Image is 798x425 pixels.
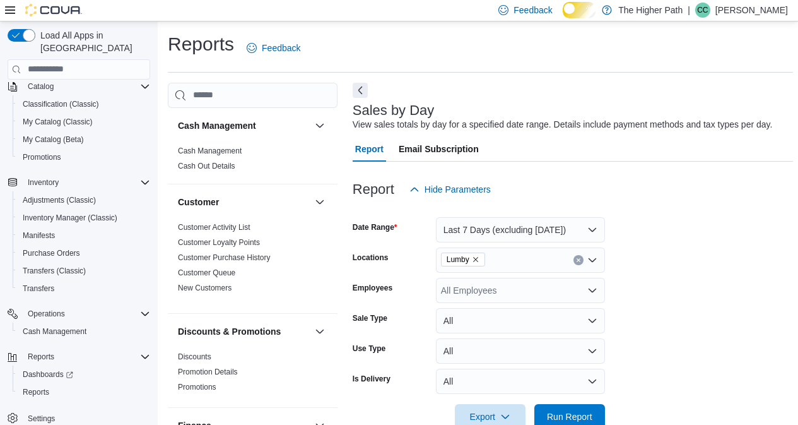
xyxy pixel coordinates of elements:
button: Classification (Classic) [13,95,155,113]
button: Reports [13,383,155,401]
button: Reports [23,349,59,364]
a: Promotions [18,150,66,165]
span: Adjustments (Classic) [18,193,150,208]
span: Feedback [513,4,552,16]
a: Dashboards [18,367,78,382]
span: Manifests [23,230,55,241]
button: Last 7 Days (excluding [DATE]) [436,217,605,242]
a: Purchase Orders [18,246,85,261]
label: Locations [353,253,389,263]
button: Transfers (Classic) [13,262,155,280]
span: Cash Management [18,324,150,339]
button: My Catalog (Classic) [13,113,155,131]
span: My Catalog (Classic) [18,114,150,129]
a: Adjustments (Classic) [18,193,101,208]
span: Lumby [447,253,469,266]
a: Classification (Classic) [18,97,104,112]
button: Open list of options [587,285,597,296]
span: Load All Apps in [GEOGRAPHIC_DATA] [35,29,150,54]
span: CC [697,3,708,18]
button: All [436,369,605,394]
span: Lumby [441,253,485,266]
button: My Catalog (Beta) [13,131,155,148]
a: Feedback [242,35,305,61]
h3: Sales by Day [353,103,435,118]
button: Inventory [23,175,64,190]
a: My Catalog (Beta) [18,132,89,147]
span: Customer Purchase History [178,253,271,263]
span: Email Subscription [399,136,479,162]
span: Cash Management [23,326,86,337]
label: Employees [353,283,392,293]
span: Feedback [262,42,300,54]
a: Cash Out Details [178,162,235,171]
a: Cash Management [18,324,91,339]
a: Manifests [18,228,60,243]
span: Dashboards [18,367,150,382]
span: Inventory Manager (Classic) [18,210,150,225]
div: Cheyienne Cunningham [695,3,710,18]
img: Cova [25,4,82,16]
a: Customer Loyalty Points [178,238,260,247]
button: Reports [3,348,155,366]
span: Promotions [18,150,150,165]
button: Cash Management [13,323,155,340]
a: Discounts [178,352,211,361]
button: Customer [312,195,327,210]
span: Promotions [23,152,61,162]
span: Cash Out Details [178,161,235,171]
span: Reports [18,385,150,400]
span: Operations [23,306,150,321]
button: Catalog [23,79,59,94]
a: Cash Management [178,147,242,155]
button: Clear input [573,255,584,265]
button: Next [353,83,368,98]
div: Discounts & Promotions [168,349,337,407]
span: Inventory Manager (Classic) [23,213,117,223]
span: My Catalog (Beta) [18,132,150,147]
button: All [436,338,605,364]
a: Inventory Manager (Classic) [18,210,122,225]
button: Hide Parameters [404,177,496,202]
button: Operations [23,306,70,321]
a: New Customers [178,284,232,292]
span: Manifests [18,228,150,243]
a: Reports [18,385,54,400]
label: Date Range [353,222,397,232]
button: Manifests [13,227,155,244]
span: Transfers (Classic) [23,266,86,276]
button: Catalog [3,78,155,95]
button: Customer [178,196,310,208]
h3: Cash Management [178,119,256,132]
span: Inventory [23,175,150,190]
button: Purchase Orders [13,244,155,262]
span: Purchase Orders [18,246,150,261]
input: Dark Mode [563,2,596,18]
a: My Catalog (Classic) [18,114,98,129]
span: Classification (Classic) [18,97,150,112]
h3: Discounts & Promotions [178,325,281,338]
span: Transfers (Classic) [18,263,150,278]
span: Adjustments (Classic) [23,195,96,205]
span: Discounts [178,352,211,362]
span: Hide Parameters [425,183,491,196]
h3: Customer [178,196,219,208]
button: Inventory Manager (Classic) [13,209,155,227]
button: Cash Management [312,118,327,133]
button: All [436,308,605,333]
button: Operations [3,305,155,323]
a: Transfers (Classic) [18,263,91,278]
button: Open list of options [587,255,597,265]
span: Customer Loyalty Points [178,237,260,248]
span: Purchase Orders [23,248,80,258]
p: [PERSON_NAME] [715,3,788,18]
button: Discounts & Promotions [178,325,310,338]
span: Promotion Details [178,367,238,377]
button: Discounts & Promotions [312,324,327,339]
span: Transfers [18,281,150,296]
span: Settings [28,414,55,424]
a: Customer Purchase History [178,253,271,262]
h1: Reports [168,32,234,57]
button: Transfers [13,280,155,297]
